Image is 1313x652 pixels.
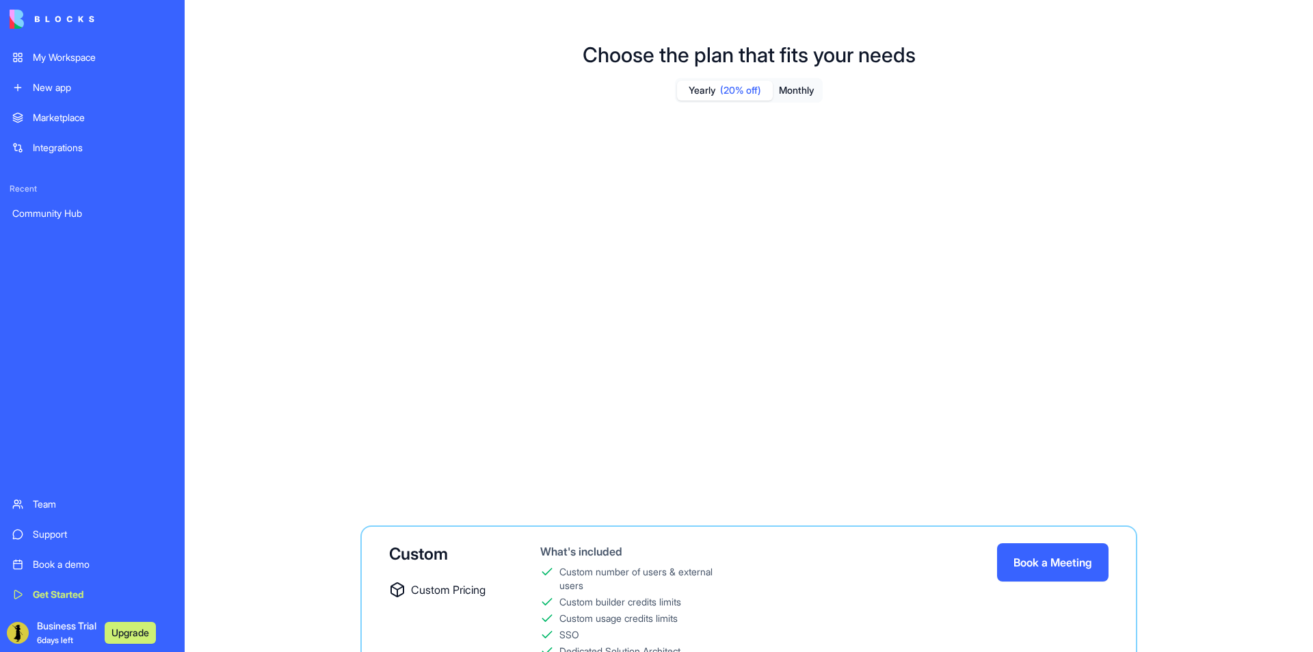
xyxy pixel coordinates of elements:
[4,551,181,578] a: Book a demo
[559,565,731,592] div: Custom number of users & external users
[105,622,156,644] button: Upgrade
[559,595,681,609] div: Custom builder credits limits
[997,543,1109,582] button: Book a Meeting
[4,200,181,227] a: Community Hub
[4,183,181,194] span: Recent
[411,582,486,598] span: Custom Pricing
[559,612,678,625] div: Custom usage credits limits
[540,543,731,560] div: What's included
[677,81,773,101] button: Yearly
[4,581,181,608] a: Get Started
[4,491,181,518] a: Team
[4,134,181,161] a: Integrations
[12,207,172,220] div: Community Hub
[33,81,172,94] div: New app
[4,104,181,131] a: Marketplace
[389,543,496,565] div: Custom
[4,44,181,71] a: My Workspace
[37,635,73,645] span: 6 days left
[583,42,916,67] h1: Choose the plan that fits your needs
[4,74,181,101] a: New app
[773,81,821,101] button: Monthly
[33,558,172,571] div: Book a demo
[720,83,761,97] span: (20% off)
[37,619,96,647] span: Business Trial
[33,527,172,541] div: Support
[4,521,181,548] a: Support
[7,622,29,644] img: ACg8ocK-QvJ7dKb01E21V-7521SALNO8P3QCy0GX_4BruWZv2-ePDmQ3=s96-c
[559,628,579,642] div: SSO
[33,497,172,511] div: Team
[33,141,172,155] div: Integrations
[33,51,172,64] div: My Workspace
[33,111,172,125] div: Marketplace
[33,588,172,601] div: Get Started
[10,10,94,29] img: logo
